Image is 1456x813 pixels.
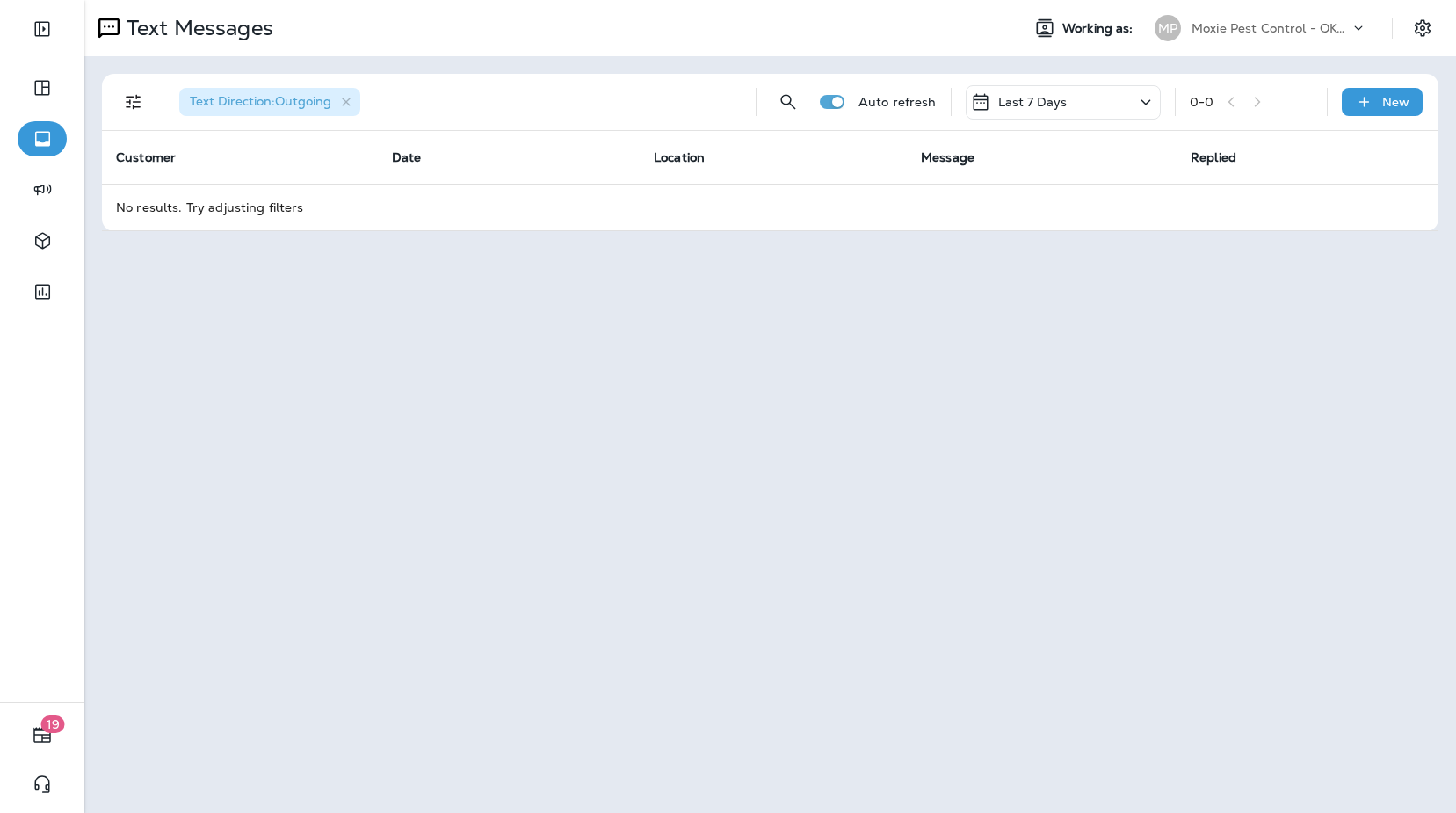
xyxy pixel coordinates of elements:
span: Text Direction : Outgoing [190,93,331,109]
span: Location [654,149,705,165]
span: 19 [41,715,65,733]
button: Expand Sidebar [18,11,67,47]
p: Moxie Pest Control - OKC [GEOGRAPHIC_DATA] [1192,21,1350,35]
div: MP [1155,15,1181,41]
div: Text Direction:Outgoing [179,88,360,116]
td: No results. Try adjusting filters [102,184,1438,230]
span: Message [921,149,974,165]
span: Date [392,149,422,165]
div: 0 - 0 [1190,95,1213,109]
button: Search Messages [771,84,806,120]
button: Settings [1407,12,1438,44]
button: 19 [18,717,67,752]
span: Replied [1191,149,1236,165]
p: Auto refresh [858,95,937,109]
span: Working as: [1062,21,1137,36]
p: Text Messages [120,15,273,41]
span: Customer [116,149,176,165]
button: Filters [116,84,151,120]
p: New [1382,95,1409,109]
p: Last 7 Days [998,95,1068,109]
